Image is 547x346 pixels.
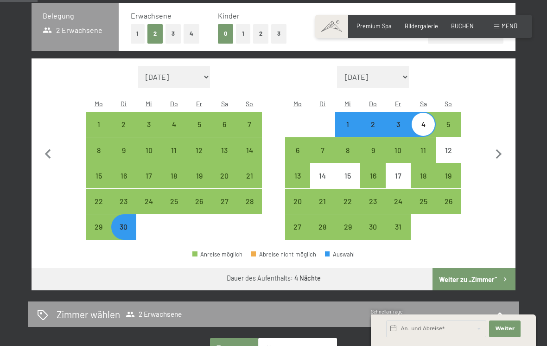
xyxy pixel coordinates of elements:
span: Bildergalerie [405,22,438,30]
h3: Belegung [43,11,108,21]
div: Anreise möglich [237,163,262,188]
div: 24 [137,198,160,221]
div: Auswahl [325,251,355,257]
div: Tue Oct 28 2025 [310,214,335,239]
button: 2 [253,24,268,43]
div: Tue Oct 21 2025 [310,189,335,214]
div: 7 [311,147,334,170]
abbr: Samstag [420,100,427,108]
span: Kinder [218,11,240,20]
div: 30 [112,223,135,246]
div: Thu Oct 16 2025 [360,163,385,188]
div: Anreise möglich [237,112,262,137]
div: 2 [361,121,384,144]
div: Sun Oct 19 2025 [436,163,461,188]
div: Anreise möglich [436,189,461,214]
div: Anreise möglich [136,163,161,188]
div: Anreise möglich [335,189,360,214]
div: Anreise möglich [161,189,186,214]
div: 16 [361,172,384,195]
div: Wed Oct 29 2025 [335,214,360,239]
div: 3 [137,121,160,144]
div: Mon Oct 27 2025 [285,214,310,239]
div: Sat Oct 11 2025 [411,137,436,162]
div: Thu Oct 23 2025 [360,189,385,214]
div: Abreise nicht möglich [251,251,316,257]
div: 26 [188,198,211,221]
button: Vorheriger Monat [38,66,58,240]
div: 12 [437,147,460,170]
div: Wed Oct 01 2025 [335,112,360,137]
div: Thu Sep 04 2025 [161,112,186,137]
div: 23 [361,198,384,221]
div: Sun Sep 14 2025 [237,137,262,162]
div: Thu Sep 18 2025 [161,163,186,188]
button: 3 [165,24,181,43]
div: Anreise möglich [212,189,237,214]
div: 21 [238,172,261,195]
a: BUCHEN [451,22,474,30]
div: 9 [361,147,384,170]
div: Anreise möglich [136,112,161,137]
div: Anreise möglich [111,189,136,214]
div: 13 [213,147,236,170]
div: 6 [213,121,236,144]
div: Anreise möglich [136,137,161,162]
div: Sat Sep 13 2025 [212,137,237,162]
div: Anreise möglich [386,137,411,162]
abbr: Donnerstag [170,100,178,108]
div: 20 [286,198,309,221]
div: 28 [238,198,261,221]
div: Anreise möglich [187,137,212,162]
div: 25 [162,198,185,221]
div: 24 [387,198,410,221]
div: Anreise möglich [285,214,310,239]
div: Anreise möglich [136,189,161,214]
div: Sat Oct 25 2025 [411,189,436,214]
div: Fri Oct 17 2025 [386,163,411,188]
div: 19 [188,172,211,195]
div: 10 [387,147,410,170]
div: Anreise möglich [360,137,385,162]
div: Anreise möglich [386,189,411,214]
button: 2 [147,24,163,43]
div: 20 [213,172,236,195]
div: Anreise nicht möglich [335,163,360,188]
div: Anreise möglich [386,214,411,239]
div: Anreise möglich [212,163,237,188]
div: 18 [412,172,435,195]
abbr: Sonntag [246,100,253,108]
div: Mon Sep 01 2025 [86,112,111,137]
div: Thu Oct 30 2025 [360,214,385,239]
div: 10 [137,147,160,170]
button: 1 [131,24,145,43]
span: Premium Spa [356,22,392,30]
div: 8 [336,147,359,170]
button: 1 [236,24,250,43]
abbr: Dienstag [319,100,325,108]
div: 22 [87,198,110,221]
div: Thu Oct 09 2025 [360,137,385,162]
div: 6 [286,147,309,170]
div: 23 [112,198,135,221]
div: Wed Sep 10 2025 [136,137,161,162]
div: Anreise möglich [411,189,436,214]
div: 14 [238,147,261,170]
div: Sun Oct 26 2025 [436,189,461,214]
div: Sun Sep 28 2025 [237,189,262,214]
div: Tue Oct 14 2025 [310,163,335,188]
div: Tue Oct 07 2025 [310,137,335,162]
div: Anreise möglich [360,189,385,214]
div: 27 [213,198,236,221]
div: Sat Oct 18 2025 [411,163,436,188]
div: Wed Oct 08 2025 [335,137,360,162]
div: Fri Sep 05 2025 [187,112,212,137]
div: 9 [112,147,135,170]
div: 15 [87,172,110,195]
div: Anreise möglich [237,137,262,162]
div: Mon Sep 22 2025 [86,189,111,214]
div: Anreise möglich [86,214,111,239]
b: 4 Nächte [294,274,321,282]
div: 5 [188,121,211,144]
div: Anreise möglich [411,163,436,188]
